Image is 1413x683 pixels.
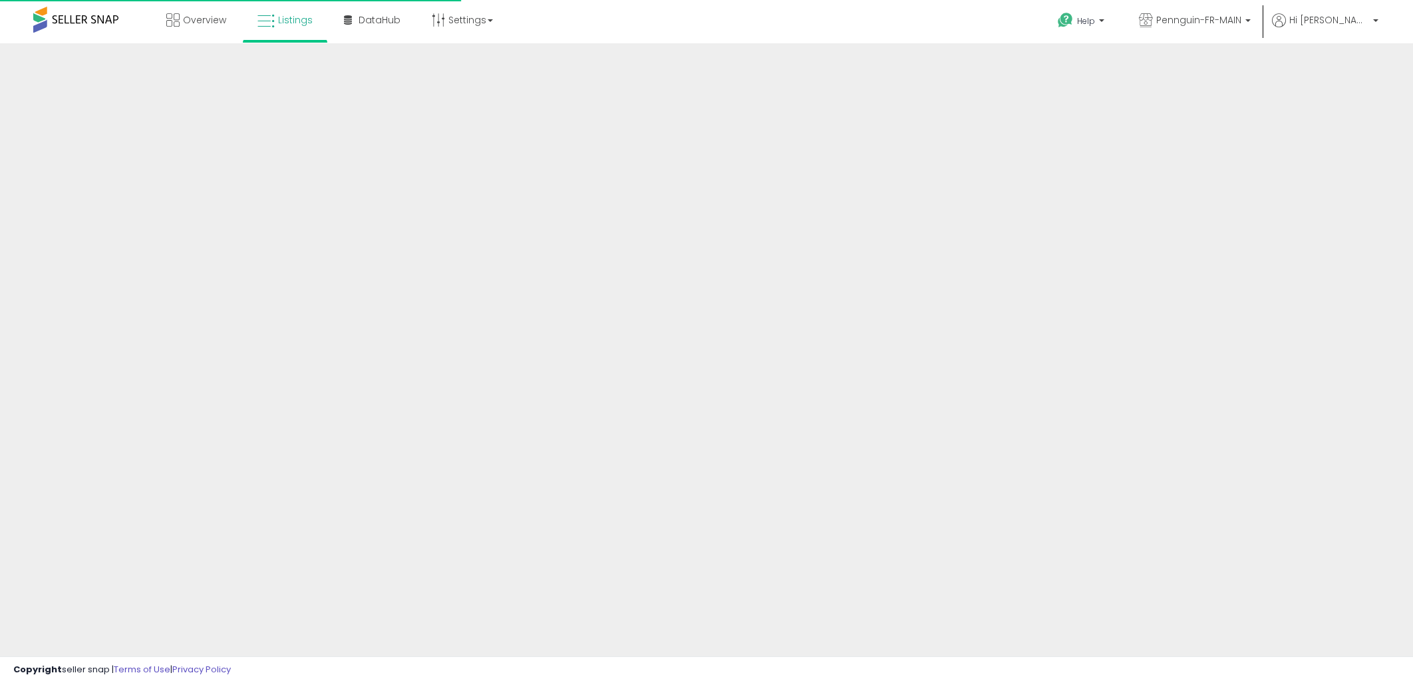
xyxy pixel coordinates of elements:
[1289,13,1369,27] span: Hi [PERSON_NAME]
[278,13,313,27] span: Listings
[1077,15,1095,27] span: Help
[183,13,226,27] span: Overview
[1047,2,1118,43] a: Help
[359,13,400,27] span: DataHub
[1057,12,1074,29] i: Get Help
[1156,13,1241,27] span: Pennguin-FR-MAIN
[1272,13,1378,43] a: Hi [PERSON_NAME]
